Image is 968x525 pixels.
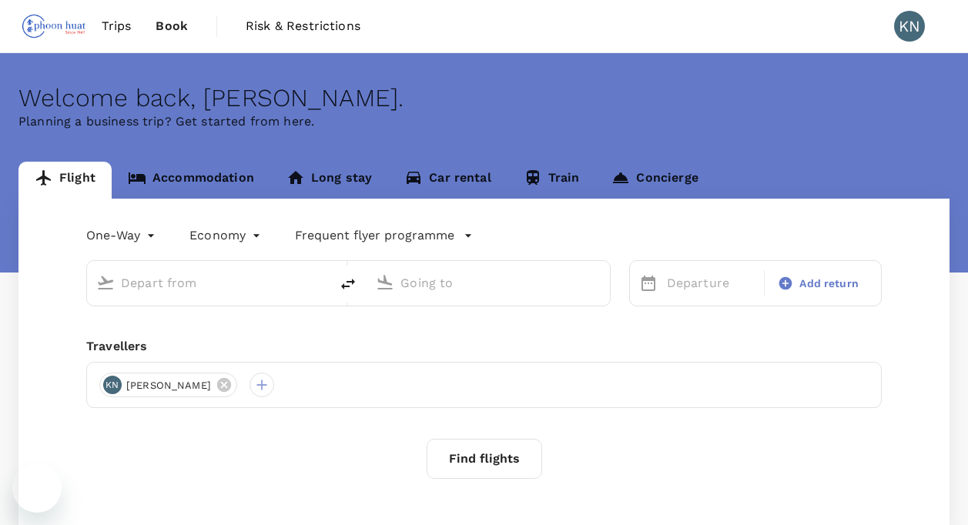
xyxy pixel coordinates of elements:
[18,162,112,199] a: Flight
[400,271,577,295] input: Going to
[295,226,473,245] button: Frequent flyer programme
[18,84,950,112] div: Welcome back , [PERSON_NAME] .
[595,162,714,199] a: Concierge
[112,162,270,199] a: Accommodation
[102,17,132,35] span: Trips
[18,112,950,131] p: Planning a business trip? Get started from here.
[599,281,602,284] button: Open
[507,162,596,199] a: Train
[86,223,159,248] div: One-Way
[799,276,859,292] span: Add return
[189,223,264,248] div: Economy
[156,17,188,35] span: Book
[103,376,122,394] div: KN
[427,439,542,479] button: Find flights
[667,274,755,293] p: Departure
[246,17,360,35] span: Risk & Restrictions
[388,162,507,199] a: Car rental
[270,162,388,199] a: Long stay
[18,9,89,43] img: Phoon Huat PTE. LTD.
[86,337,882,356] div: Travellers
[295,226,454,245] p: Frequent flyer programme
[319,281,322,284] button: Open
[12,463,62,513] iframe: Button to launch messaging window
[99,373,237,397] div: KN[PERSON_NAME]
[330,266,367,303] button: delete
[121,271,297,295] input: Depart from
[117,378,220,393] span: [PERSON_NAME]
[894,11,925,42] div: KN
